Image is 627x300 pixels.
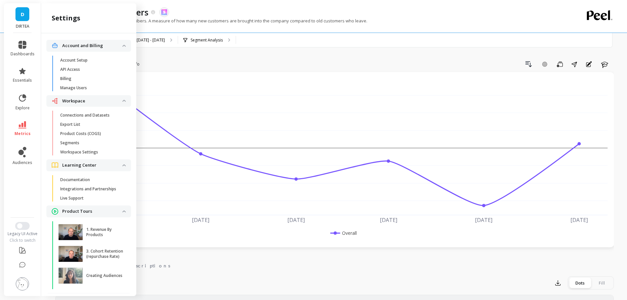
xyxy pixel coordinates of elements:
[62,42,122,49] p: Account and Billing
[60,122,80,127] p: Export List
[4,231,41,236] div: Legacy UI Active
[60,67,80,72] p: API Access
[21,11,24,18] span: D
[60,150,98,155] p: Workspace Settings
[55,18,367,24] p: New Subscribers - Churned Subscribers. A measure of how many new customers are brought into the c...
[11,51,35,57] span: dashboards
[122,100,126,102] img: down caret icon
[52,162,58,168] img: navigation item icon
[15,222,30,230] button: Switch to New UI
[62,98,122,104] p: Workspace
[55,257,614,272] nav: Tabs
[122,210,126,212] img: down caret icon
[86,249,123,259] p: 3. Cohort Retention (repurchase Rate)
[60,186,116,192] p: Integrations and Partnerships
[52,208,58,215] img: navigation item icon
[591,278,613,288] div: Fill
[60,177,90,182] p: Documentation
[60,58,88,63] p: Account Setup
[122,164,126,166] img: down caret icon
[62,208,122,215] p: Product Tours
[11,24,35,29] p: DIRTEA
[60,113,110,118] p: Connections and Datasets
[86,227,123,237] p: 1. Revenue By Products
[122,45,126,47] img: down caret icon
[161,9,167,15] img: api.skio.svg
[118,262,170,269] span: Subscriptions
[191,38,223,43] p: Segment Analysis
[569,278,591,288] div: Dots
[60,196,84,201] p: Live Support
[14,131,31,136] span: metrics
[60,140,79,146] p: Segments
[52,14,80,23] h2: settings
[52,98,58,104] img: navigation item icon
[60,131,101,136] p: Product Costs (COGS)
[52,42,58,49] img: navigation item icon
[86,273,122,278] p: Creating Audiences
[60,76,71,81] p: Billing
[13,78,32,83] span: essentials
[62,162,122,169] p: Learning Center
[4,238,41,243] div: Click to switch
[60,85,87,91] p: Manage Users
[16,277,29,290] img: profile picture
[15,105,30,111] span: explore
[13,160,32,165] span: audiences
